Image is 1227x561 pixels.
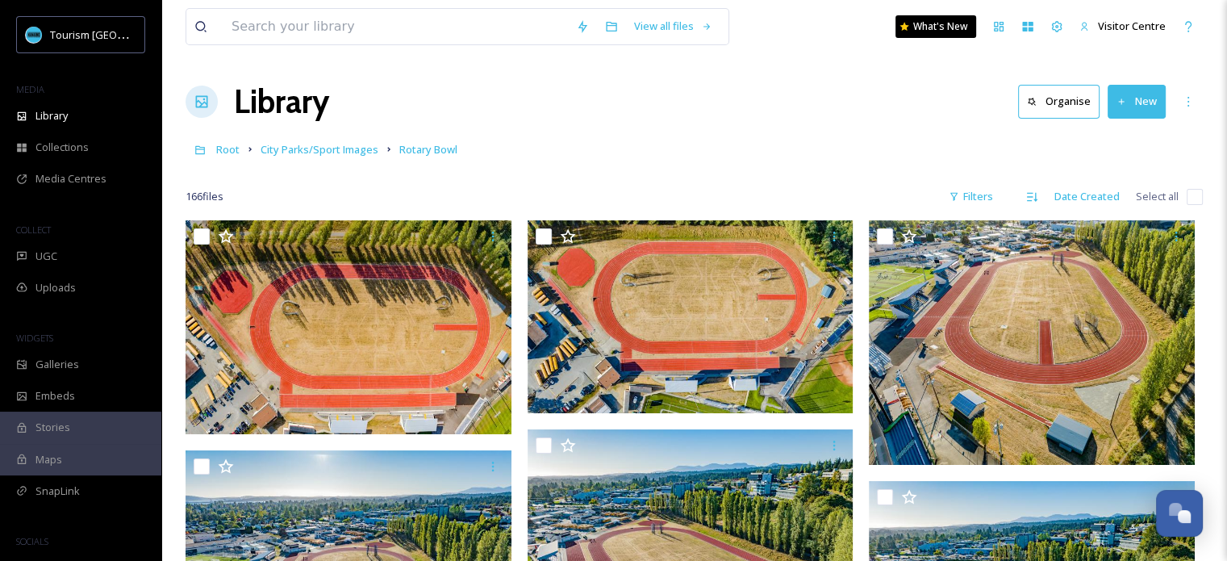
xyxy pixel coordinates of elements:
[1046,181,1128,212] div: Date Created
[1098,19,1166,33] span: Visitor Centre
[626,10,720,42] a: View all files
[186,189,223,204] span: 166 file s
[35,420,70,435] span: Stories
[35,280,76,295] span: Uploads
[35,452,62,467] span: Maps
[1018,85,1108,118] a: Organise
[35,484,80,499] span: SnapLink
[399,140,457,159] a: Rotary Bowl
[1156,490,1203,537] button: Open Chat
[895,15,976,38] a: What's New
[216,140,240,159] a: Root
[16,332,53,344] span: WIDGETS
[35,108,68,124] span: Library
[261,142,378,157] span: City Parks/Sport Images
[16,83,44,95] span: MEDIA
[35,171,106,186] span: Media Centres
[35,388,75,404] span: Embeds
[35,357,79,372] span: Galleries
[50,27,194,42] span: Tourism [GEOGRAPHIC_DATA]
[234,77,329,126] a: Library
[528,220,853,412] img: Tourism Nanaimo Sports Rotary Bowl (2).jpg
[35,249,57,264] span: UGC
[26,27,42,43] img: tourism_nanaimo_logo.jpeg
[261,140,378,159] a: City Parks/Sport Images
[1136,189,1179,204] span: Select all
[1071,10,1174,42] a: Visitor Centre
[399,142,457,157] span: Rotary Bowl
[16,224,51,236] span: COLLECT
[941,181,1001,212] div: Filters
[869,220,1195,464] img: Tourism Nanaimo Sports Rotary Bowl (166).jpg
[223,9,568,44] input: Search your library
[35,140,89,155] span: Collections
[1108,85,1166,118] button: New
[16,535,48,547] span: SOCIALS
[216,142,240,157] span: Root
[1018,85,1100,118] button: Organise
[186,220,511,434] img: Tourism Nanaimo Sports Rotary Bowl (1).jpg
